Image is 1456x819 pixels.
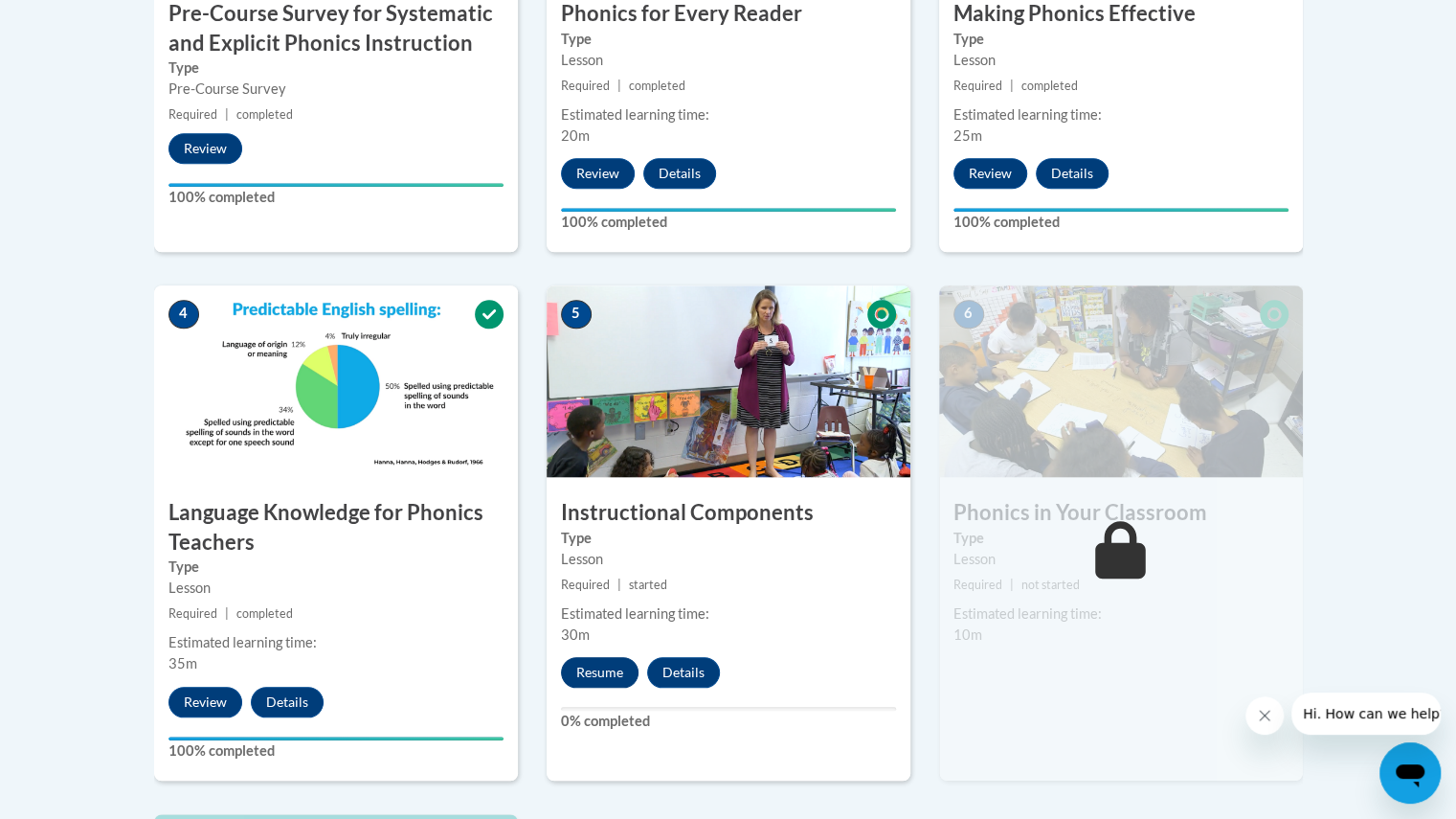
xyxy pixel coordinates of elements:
[953,528,1288,549] label: Type
[561,50,896,71] div: Lesson
[629,578,667,592] span: started
[561,208,896,212] div: Your progress
[1010,79,1014,93] span: |
[168,557,504,578] label: Type
[168,187,504,208] label: 100% completed
[168,107,217,122] span: Required
[953,79,1002,93] span: Required
[11,13,155,29] span: Hi. How can we help?
[251,687,324,717] button: Details
[647,657,720,688] button: Details
[953,50,1288,71] div: Lesson
[168,57,504,79] label: Type
[1036,158,1109,189] button: Details
[168,606,217,621] span: Required
[953,127,982,144] span: 25m
[225,606,229,621] span: |
[617,79,621,93] span: |
[561,711,896,732] label: 0% completed
[643,158,716,189] button: Details
[617,578,621,592] span: |
[561,79,610,93] span: Required
[939,285,1303,477] img: Course Image
[561,626,590,643] span: 30m
[561,29,896,50] label: Type
[561,158,635,189] button: Review
[953,300,984,329] span: 6
[168,737,504,740] div: Your progress
[561,212,896,233] label: 100% completed
[953,212,1288,233] label: 100% completed
[561,578,610,592] span: Required
[547,498,910,528] h3: Instructional Components
[168,300,199,329] span: 4
[1010,578,1014,592] span: |
[1245,696,1284,735] iframe: Close message
[953,626,982,643] span: 10m
[168,578,504,599] div: Lesson
[561,127,590,144] span: 20m
[1291,693,1441,735] iframe: Message from company
[225,107,229,122] span: |
[953,158,1027,189] button: Review
[154,285,518,477] img: Course Image
[953,603,1288,625] div: Estimated learning time:
[168,79,504,100] div: Pre-Course Survey
[939,498,1303,528] h3: Phonics in Your Classroom
[953,29,1288,50] label: Type
[1021,79,1078,93] span: completed
[168,687,242,717] button: Review
[953,208,1288,212] div: Your progress
[547,285,910,477] img: Course Image
[561,603,896,625] div: Estimated learning time:
[236,606,293,621] span: completed
[561,300,592,329] span: 5
[236,107,293,122] span: completed
[561,528,896,549] label: Type
[561,657,638,688] button: Resume
[168,740,504,762] label: 100% completed
[953,104,1288,125] div: Estimated learning time:
[168,632,504,653] div: Estimated learning time:
[168,183,504,187] div: Your progress
[561,104,896,125] div: Estimated learning time:
[953,549,1288,570] div: Lesson
[1379,742,1441,804] iframe: Button to launch messaging window
[154,498,518,557] h3: Language Knowledge for Phonics Teachers
[629,79,685,93] span: completed
[953,578,1002,592] span: Required
[561,549,896,570] div: Lesson
[1021,578,1080,592] span: not started
[168,133,242,164] button: Review
[168,655,197,671] span: 35m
